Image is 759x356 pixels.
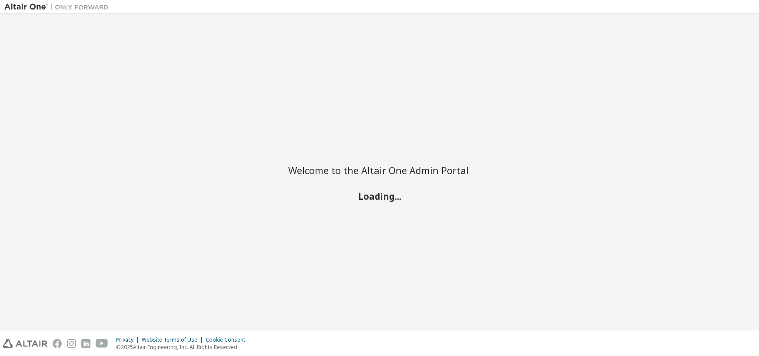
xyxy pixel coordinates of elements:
[67,339,76,348] img: instagram.svg
[81,339,90,348] img: linkedin.svg
[288,191,471,202] h2: Loading...
[116,336,142,343] div: Privacy
[96,339,108,348] img: youtube.svg
[142,336,206,343] div: Website Terms of Use
[3,339,47,348] img: altair_logo.svg
[116,343,250,351] p: © 2025 Altair Engineering, Inc. All Rights Reserved.
[288,164,471,176] h2: Welcome to the Altair One Admin Portal
[53,339,62,348] img: facebook.svg
[206,336,250,343] div: Cookie Consent
[4,3,113,11] img: Altair One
